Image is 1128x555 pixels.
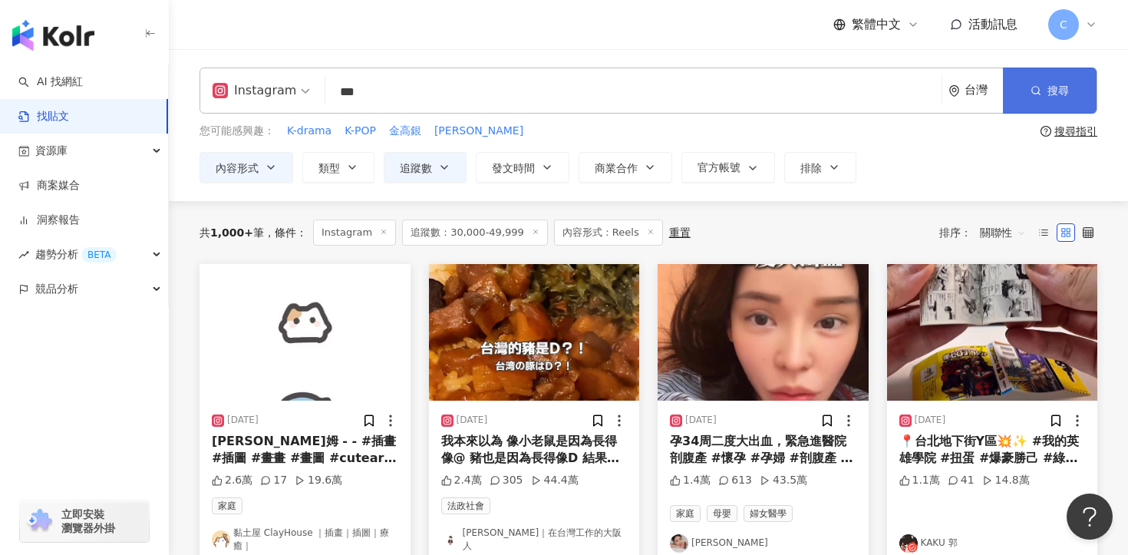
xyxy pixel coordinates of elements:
[313,220,396,246] span: Instagram
[400,162,432,174] span: 追蹤數
[345,124,376,139] span: K-POP
[61,507,115,535] span: 立即安裝 瀏覽器外掛
[212,530,230,549] img: KOL Avatar
[899,534,1086,553] a: KOL AvatarKAKU 郭
[264,226,307,239] span: 條件 ：
[784,152,856,183] button: 排除
[698,161,740,173] span: 官方帳號
[200,152,293,183] button: 內容形式
[25,509,54,534] img: chrome extension
[595,162,638,174] span: 商業合作
[212,433,398,467] div: [PERSON_NAME]姆 - - #插畫 #插圖 #畫畫 #畫圖 #cuteart #kawaiiart
[1041,126,1051,137] span: question-circle
[434,124,523,139] span: [PERSON_NAME]
[18,213,80,228] a: 洞察報告
[441,527,628,553] a: KOL Avatar[PERSON_NAME]｜在台灣工作的大阪人
[669,226,691,239] div: 重置
[35,134,68,168] span: 資源庫
[915,414,946,427] div: [DATE]
[35,272,78,306] span: 競品分析
[384,152,467,183] button: 追蹤數
[968,17,1018,31] span: 活動訊息
[441,530,460,549] img: KOL Avatar
[302,152,374,183] button: 類型
[670,534,856,553] a: KOL Avatar[PERSON_NAME]
[429,264,640,401] img: post-image
[441,497,490,514] span: 法政社會
[531,473,579,488] div: 44.4萬
[344,123,377,140] button: K-POP
[744,505,793,522] span: 婦女醫學
[707,505,737,522] span: 母嬰
[402,220,548,246] span: 追蹤數：30,000-49,999
[213,78,296,103] div: Instagram
[457,414,488,427] div: [DATE]
[965,84,1003,97] div: 台灣
[948,473,975,488] div: 41
[295,473,342,488] div: 19.6萬
[441,473,482,488] div: 2.4萬
[852,16,901,33] span: 繁體中文
[18,109,69,124] a: 找貼文
[1054,125,1097,137] div: 搜尋指引
[948,85,960,97] span: environment
[980,220,1026,245] span: 關聯性
[685,414,717,427] div: [DATE]
[434,123,524,140] button: [PERSON_NAME]
[670,473,711,488] div: 1.4萬
[670,505,701,522] span: 家庭
[212,497,242,514] span: 家庭
[579,152,672,183] button: 商業合作
[216,162,259,174] span: 內容形式
[200,124,275,139] span: 您可能感興趣：
[1003,68,1097,114] button: 搜尋
[1067,494,1113,540] iframe: Help Scout Beacon - Open
[1047,84,1069,97] span: 搜尋
[389,124,421,139] span: 金高銀
[718,473,752,488] div: 613
[681,152,775,183] button: 官方帳號
[227,414,259,427] div: [DATE]
[887,264,1098,401] img: post-image
[318,162,340,174] span: 類型
[982,473,1030,488] div: 14.8萬
[286,123,332,140] button: K-drama
[441,433,628,467] div: 我本來以為 像小老鼠是因為長得像@ 豬也是因為長得像D 結果完全不一樣🤣 台語我只知道一些髒話 所以像這種是台語來的 對我們這種[DEMOGRAPHIC_DATA]來說比較難懂 但真的很好玩！ ...
[18,178,80,193] a: 商案媒合
[476,152,569,183] button: 發文時間
[554,220,663,246] span: 內容形式：Reels
[18,74,83,90] a: searchAI 找網紅
[899,433,1086,467] div: 📍台北地下街Y區💥✨ #我的英雄學院 #扭蛋 #爆豪勝己 #綠谷出久 #扭蛋 #豆本 #迷你漫畫 #可愛
[12,20,94,51] img: logo
[20,500,149,542] a: chrome extension立即安裝 瀏覽器外掛
[899,534,918,553] img: KOL Avatar
[260,473,287,488] div: 17
[490,473,523,488] div: 305
[200,264,411,401] img: post-image
[670,534,688,553] img: KOL Avatar
[492,162,535,174] span: 發文時間
[800,162,822,174] span: 排除
[210,226,253,239] span: 1,000+
[200,226,264,239] div: 共 筆
[760,473,807,488] div: 43.5萬
[18,249,29,260] span: rise
[939,220,1034,245] div: 排序：
[388,123,422,140] button: 金高銀
[212,473,252,488] div: 2.6萬
[287,124,331,139] span: K-drama
[670,433,856,467] div: 孕34周二度大出血，緊急進醫院剖腹產 #懷孕 #孕婦 #剖腹產 #孕媽咪 #新生兒
[35,237,117,272] span: 趨勢分析
[1060,16,1067,33] span: C
[81,247,117,263] div: BETA
[658,264,869,401] img: post-image
[899,473,940,488] div: 1.1萬
[212,527,398,553] a: KOL Avatar黏土屋 ClayHouse ｜插畫｜插圖｜療癒｜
